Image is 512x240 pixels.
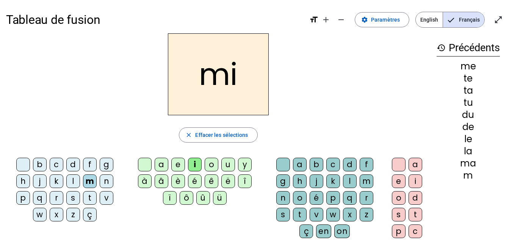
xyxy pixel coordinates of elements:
mat-button-toggle-group: Language selection [415,12,485,28]
div: ü [213,191,227,205]
div: q [33,191,47,205]
div: s [276,208,290,221]
div: o [293,191,307,205]
button: Augmenter la taille de la police [318,12,334,27]
div: t [83,191,97,205]
div: l [343,174,357,188]
div: e [171,158,185,171]
div: a [155,158,168,171]
div: é [310,191,323,205]
div: en [316,224,331,238]
mat-icon: history [437,43,446,52]
div: h [16,174,30,188]
div: g [100,158,113,171]
div: d [66,158,80,171]
div: ç [299,224,313,238]
div: x [343,208,357,221]
div: v [310,208,323,221]
span: Paramètres [371,15,400,24]
div: a [293,158,307,171]
div: y [238,158,252,171]
div: d [343,158,357,171]
div: m [83,174,97,188]
div: è [171,174,185,188]
div: s [66,191,80,205]
button: Diminuer la taille de la police [334,12,349,27]
div: ï [163,191,177,205]
div: à [138,174,152,188]
div: a [409,158,422,171]
div: d [409,191,422,205]
div: c [409,224,422,238]
div: g [276,174,290,188]
div: on [334,224,350,238]
div: p [16,191,30,205]
div: p [326,191,340,205]
div: t [409,208,422,221]
div: w [33,208,47,221]
div: ô [180,191,193,205]
button: Paramètres [355,12,409,27]
div: i [188,158,202,171]
mat-icon: open_in_full [494,15,503,24]
button: Entrer en plein écran [491,12,506,27]
div: u [221,158,235,171]
div: f [83,158,97,171]
mat-icon: close [185,132,192,138]
div: â [155,174,168,188]
div: du [437,110,500,119]
mat-icon: format_size [309,15,318,24]
button: Effacer les sélections [179,127,257,143]
div: la [437,147,500,156]
div: j [310,174,323,188]
mat-icon: add [321,15,330,24]
h3: Précédents [437,39,500,56]
div: o [392,191,406,205]
div: z [66,208,80,221]
div: me [437,62,500,71]
div: m [437,171,500,180]
div: tu [437,98,500,107]
div: de [437,122,500,132]
div: j [33,174,47,188]
div: v [100,191,113,205]
div: ë [221,174,235,188]
mat-icon: remove [337,15,346,24]
div: q [343,191,357,205]
div: z [360,208,373,221]
div: n [100,174,113,188]
div: û [196,191,210,205]
div: b [310,158,323,171]
mat-icon: settings [361,16,368,23]
div: f [360,158,373,171]
div: w [326,208,340,221]
div: ç [83,208,97,221]
div: ma [437,159,500,168]
span: English [416,12,443,27]
h1: Tableau de fusion [6,8,303,32]
div: le [437,135,500,144]
div: î [238,174,252,188]
div: ê [205,174,218,188]
div: i [409,174,422,188]
div: te [437,74,500,83]
div: r [360,191,373,205]
div: m [360,174,373,188]
div: k [326,174,340,188]
div: x [50,208,63,221]
div: c [50,158,63,171]
div: o [205,158,218,171]
div: e [392,174,406,188]
span: Français [443,12,484,27]
div: s [392,208,406,221]
div: n [276,191,290,205]
div: b [33,158,47,171]
div: ta [437,86,500,95]
div: t [293,208,307,221]
span: Effacer les sélections [195,130,248,140]
div: k [50,174,63,188]
h2: mi [168,33,269,115]
div: é [188,174,202,188]
div: h [293,174,307,188]
div: l [66,174,80,188]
